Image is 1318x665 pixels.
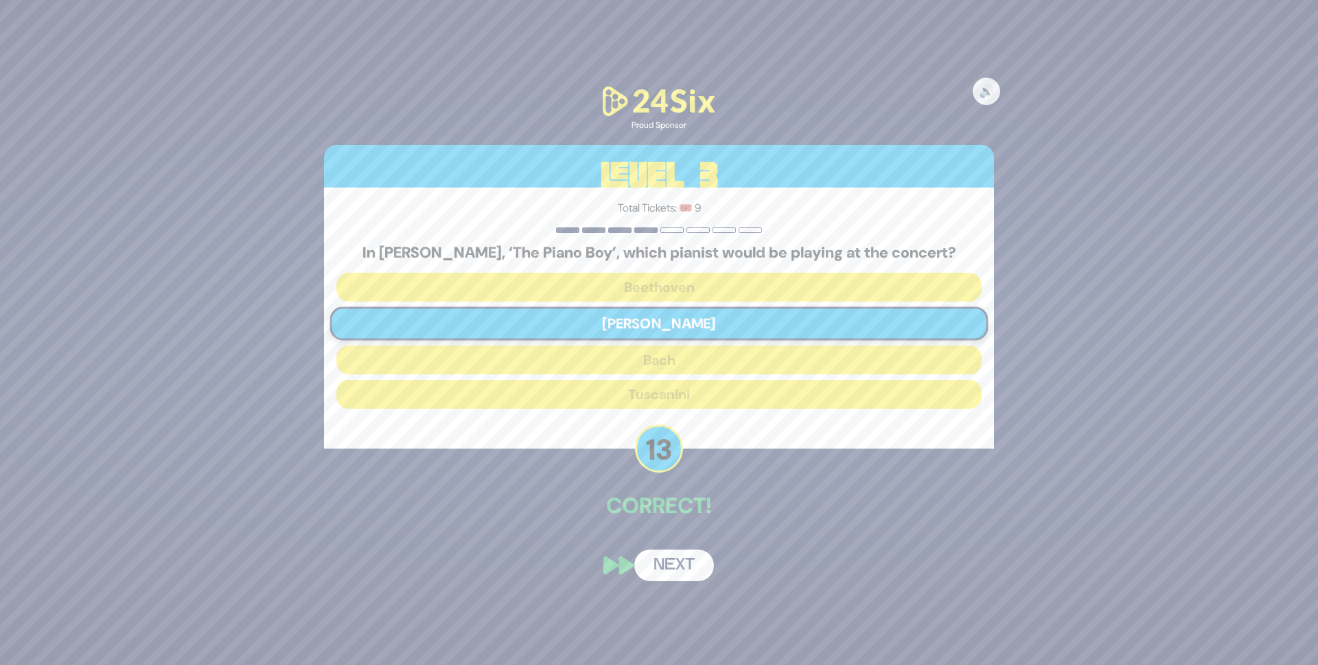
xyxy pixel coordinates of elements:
p: 13 [635,425,683,473]
h3: Level 3 [324,145,994,207]
button: Next [634,550,714,581]
h5: In [PERSON_NAME], ‘The Piano Boy’, which pianist would be playing at the concert? [336,244,982,262]
button: 🔊 [973,78,1000,105]
button: Bach [336,346,982,374]
img: 24Six [597,84,721,119]
button: Tuscanini [336,380,982,409]
p: Total Tickets: 🎟️ 9 [336,200,982,216]
button: [PERSON_NAME] [330,307,988,341]
div: Proud Sponsor [597,119,721,131]
p: Correct! [324,489,994,522]
button: Beethoven [336,273,982,302]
